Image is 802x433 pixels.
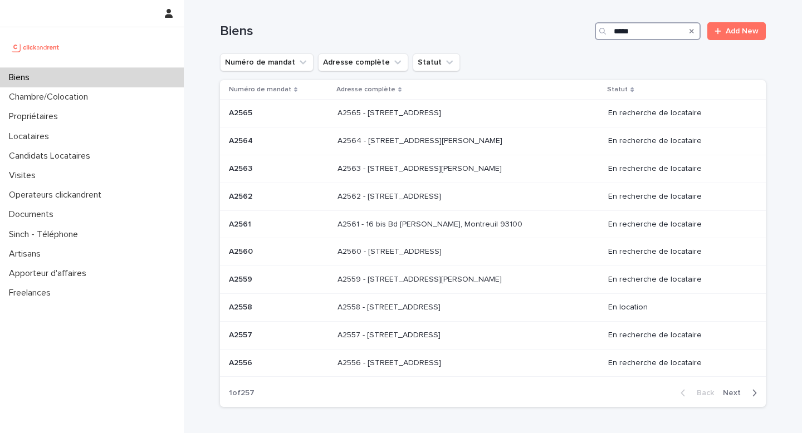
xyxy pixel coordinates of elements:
[723,389,747,397] span: Next
[672,388,718,398] button: Back
[718,388,766,398] button: Next
[229,328,255,340] p: A2557
[338,273,504,284] p: A2559 - [STREET_ADDRESS][PERSON_NAME]
[220,349,766,377] tr: A2556A2556 A2556 - [STREET_ADDRESS]A2556 - [STREET_ADDRESS] En recherche de locataire
[608,220,748,229] p: En recherche de locataire
[220,293,766,321] tr: A2558A2558 A2558 - [STREET_ADDRESS]A2558 - [STREET_ADDRESS] En location
[608,109,748,118] p: En recherche de locataire
[318,53,408,71] button: Adresse complète
[229,245,255,257] p: A2560
[4,151,99,161] p: Candidats Locataires
[229,218,253,229] p: A2561
[608,275,748,284] p: En recherche de locataire
[608,303,748,312] p: En location
[336,83,395,96] p: Adresse complète
[229,301,255,312] p: A2558
[229,134,255,146] p: A2564
[229,106,255,118] p: A2565
[707,22,766,40] a: Add New
[338,218,525,229] p: A2561 - 16 bis Bd [PERSON_NAME], Montreuil 93100
[608,192,748,201] p: En recherche de locataire
[607,83,628,96] p: Statut
[4,229,87,240] p: Sinch - Téléphone
[4,249,50,259] p: Artisans
[220,53,314,71] button: Numéro de mandat
[4,111,67,122] p: Propriétaires
[4,170,45,181] p: Visites
[608,358,748,368] p: En recherche de locataire
[4,72,38,83] p: Biens
[220,238,766,266] tr: A2560A2560 A2560 - [STREET_ADDRESS]A2560 - [STREET_ADDRESS] En recherche de locataire
[338,301,443,312] p: A2558 - [STREET_ADDRESS]
[9,36,63,58] img: UCB0brd3T0yccxBKYDjQ
[608,136,748,146] p: En recherche de locataire
[338,245,444,257] p: A2560 - [STREET_ADDRESS]
[229,273,255,284] p: A2559
[220,321,766,349] tr: A2557A2557 A2557 - [STREET_ADDRESS]A2557 - [STREET_ADDRESS] En recherche de locataire
[595,22,701,40] input: Search
[220,183,766,210] tr: A2562A2562 A2562 - [STREET_ADDRESS]A2562 - [STREET_ADDRESS] En recherche de locataire
[608,331,748,340] p: En recherche de locataire
[220,155,766,183] tr: A2563A2563 A2563 - [STREET_ADDRESS][PERSON_NAME]A2563 - [STREET_ADDRESS][PERSON_NAME] En recherch...
[220,100,766,127] tr: A2565A2565 A2565 - [STREET_ADDRESS]A2565 - [STREET_ADDRESS] En recherche de locataire
[690,389,714,397] span: Back
[338,106,443,118] p: A2565 - [STREET_ADDRESS]
[608,164,748,174] p: En recherche de locataire
[338,134,505,146] p: A2564 - [STREET_ADDRESS][PERSON_NAME]
[220,210,766,238] tr: A2561A2561 A2561 - 16 bis Bd [PERSON_NAME], Montreuil 93100A2561 - 16 bis Bd [PERSON_NAME], Montr...
[4,190,110,200] p: Operateurs clickandrent
[220,127,766,155] tr: A2564A2564 A2564 - [STREET_ADDRESS][PERSON_NAME]A2564 - [STREET_ADDRESS][PERSON_NAME] En recherch...
[229,162,255,174] p: A2563
[726,27,759,35] span: Add New
[4,268,95,279] p: Apporteur d'affaires
[220,380,263,407] p: 1 of 257
[4,131,58,142] p: Locataires
[229,356,255,368] p: A2556
[4,209,62,220] p: Documents
[338,328,443,340] p: A2557 - [STREET_ADDRESS]
[229,190,255,201] p: A2562
[220,266,766,294] tr: A2559A2559 A2559 - [STREET_ADDRESS][PERSON_NAME]A2559 - [STREET_ADDRESS][PERSON_NAME] En recherch...
[608,247,748,257] p: En recherche de locataire
[338,162,504,174] p: A2563 - 781 Avenue de Monsieur Teste, Montpellier 34070
[338,356,443,368] p: A2556 - [STREET_ADDRESS]
[229,83,291,96] p: Numéro de mandat
[4,92,97,102] p: Chambre/Colocation
[4,288,60,298] p: Freelances
[338,190,443,201] p: A2562 - [STREET_ADDRESS]
[220,23,590,40] h1: Biens
[413,53,460,71] button: Statut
